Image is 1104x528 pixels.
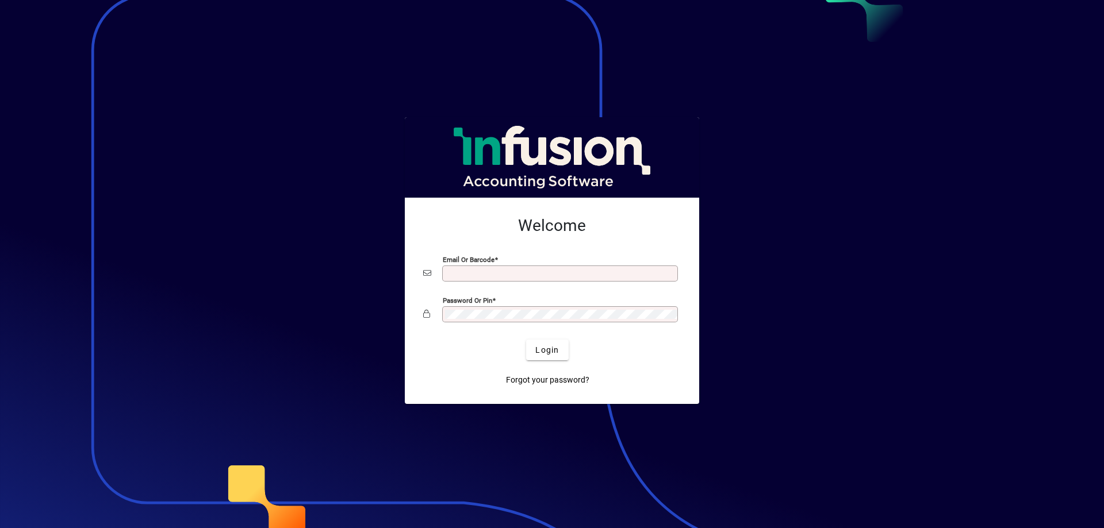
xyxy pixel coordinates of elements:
[526,340,568,360] button: Login
[506,374,589,386] span: Forgot your password?
[443,296,492,305] mat-label: Password or Pin
[423,216,681,236] h2: Welcome
[535,344,559,356] span: Login
[501,369,594,390] a: Forgot your password?
[443,256,494,264] mat-label: Email or Barcode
